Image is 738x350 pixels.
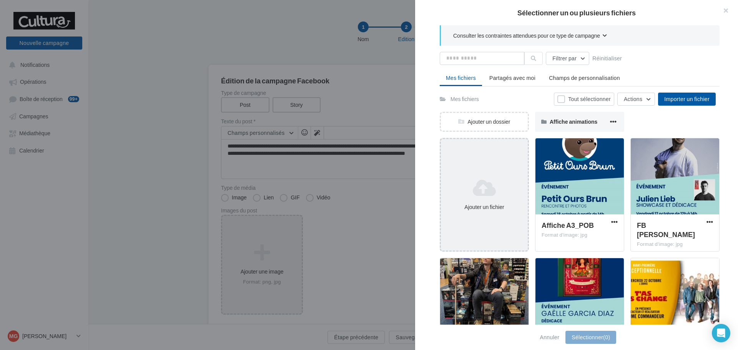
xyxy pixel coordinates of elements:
[546,52,589,65] button: Filtrer par
[617,93,655,106] button: Actions
[603,334,610,340] span: (0)
[554,93,614,106] button: Tout sélectionner
[537,333,563,342] button: Annuler
[427,9,726,16] h2: Sélectionner un ou plusieurs fichiers
[542,221,594,229] span: Affiche A3_POB
[589,54,625,63] button: Réinitialiser
[664,96,710,102] span: Importer un fichier
[637,241,713,248] div: Format d'image: jpg
[565,331,616,344] button: Sélectionner(0)
[441,118,528,126] div: Ajouter un dossier
[658,93,716,106] button: Importer un fichier
[712,324,730,342] div: Open Intercom Messenger
[453,32,600,40] span: Consulter les contraintes attendues pour ce type de campagne
[450,95,479,103] div: Mes fichiers
[453,32,607,41] button: Consulter les contraintes attendues pour ce type de campagne
[624,96,642,102] span: Actions
[489,75,535,81] span: Partagés avec moi
[637,221,695,239] span: FB Julien Lieb
[444,203,525,211] div: Ajouter un fichier
[549,75,620,81] span: Champs de personnalisation
[446,75,476,81] span: Mes fichiers
[550,118,597,125] span: Affiche animations
[542,232,618,239] div: Format d'image: jpg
